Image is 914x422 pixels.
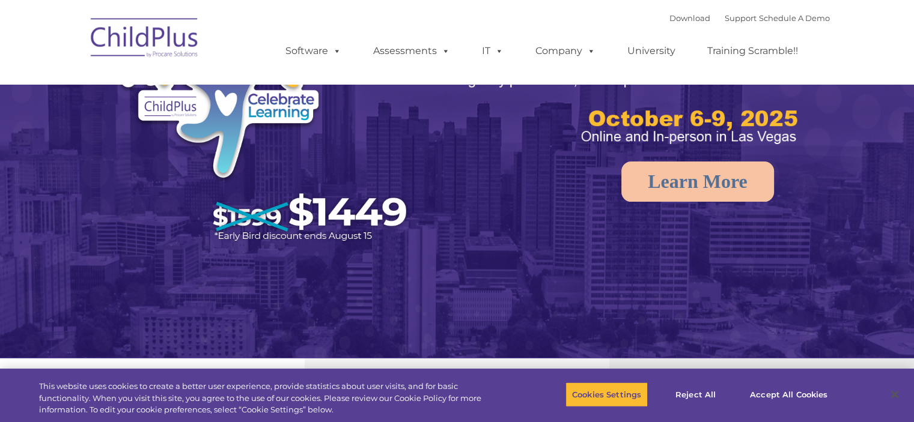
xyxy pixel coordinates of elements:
img: ChildPlus by Procare Solutions [85,10,205,70]
div: Delete [5,37,909,48]
a: Schedule A Demo [759,13,830,23]
button: Cookies Settings [565,382,648,407]
a: Support [725,13,757,23]
div: This website uses cookies to create a better user experience, provide statistics about user visit... [39,381,503,416]
span: Last name [167,79,204,88]
a: IT [470,39,516,63]
a: Learn More [621,161,774,202]
span: Phone number [167,128,218,137]
div: Sort A > Z [5,5,909,16]
a: Software [273,39,353,63]
button: Reject All [658,382,733,407]
font: | [669,13,830,23]
a: Company [523,39,608,63]
a: Assessments [361,39,462,63]
button: Close [882,381,908,408]
a: Training Scramble!! [695,39,810,63]
div: Rename [5,70,909,80]
a: University [615,39,687,63]
div: Move To ... [5,26,909,37]
a: Download [669,13,710,23]
button: Accept All Cookies [743,382,834,407]
div: Sort New > Old [5,16,909,26]
div: Options [5,48,909,59]
div: Sign out [5,59,909,70]
div: Move To ... [5,80,909,91]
